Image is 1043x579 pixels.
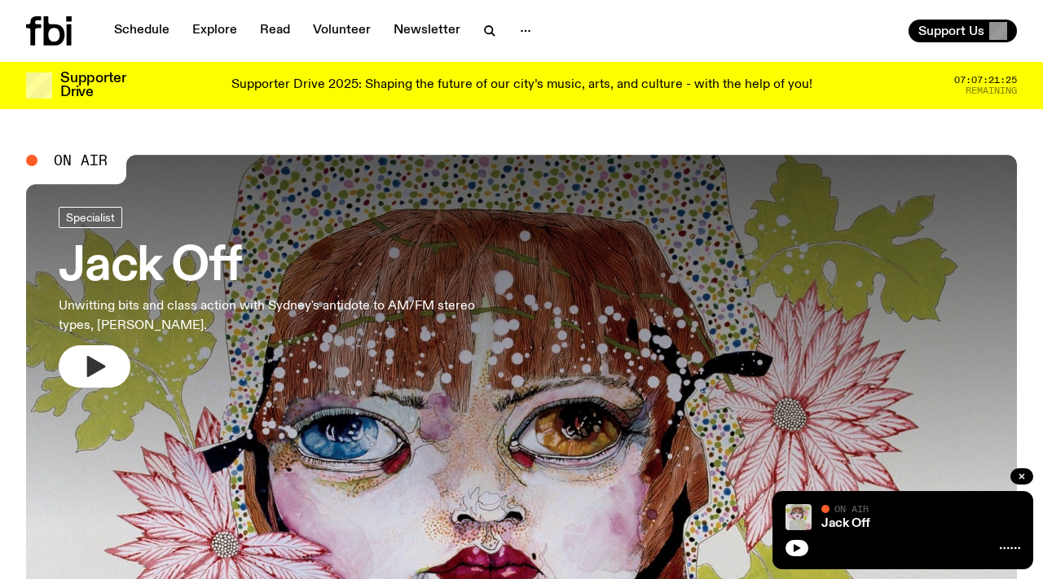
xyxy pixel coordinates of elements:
[954,76,1017,85] span: 07:07:21:25
[183,20,247,42] a: Explore
[59,296,476,336] p: Unwitting bits and class action with Sydney's antidote to AM/FM stereo types, [PERSON_NAME].
[59,207,122,228] a: Specialist
[834,503,869,514] span: On Air
[909,20,1017,42] button: Support Us
[66,211,115,223] span: Specialist
[250,20,300,42] a: Read
[821,517,870,530] a: Jack Off
[60,72,125,99] h3: Supporter Drive
[231,78,812,93] p: Supporter Drive 2025: Shaping the future of our city’s music, arts, and culture - with the help o...
[303,20,381,42] a: Volunteer
[918,24,984,38] span: Support Us
[54,153,108,168] span: On Air
[59,207,476,388] a: Jack OffUnwitting bits and class action with Sydney's antidote to AM/FM stereo types, [PERSON_NAME].
[59,244,476,290] h3: Jack Off
[966,86,1017,95] span: Remaining
[104,20,179,42] a: Schedule
[786,504,812,530] img: a dotty lady cuddling her cat amongst flowers
[384,20,470,42] a: Newsletter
